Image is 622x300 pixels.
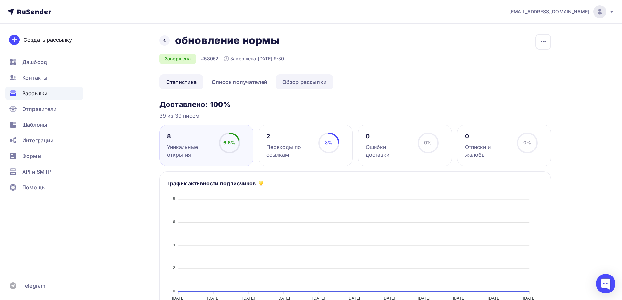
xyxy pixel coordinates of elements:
[173,243,175,247] tspan: 4
[366,143,412,159] div: Ошибки доставки
[424,140,432,145] span: 0%
[366,133,412,140] div: 0
[465,133,511,140] div: 0
[325,140,332,145] span: 8%
[465,143,511,159] div: Отписки и жалобы
[201,55,218,62] div: #58052
[5,71,83,84] a: Контакты
[276,74,333,89] a: Обзор рассылки
[266,143,312,159] div: Переходы по ссылкам
[5,150,83,163] a: Формы
[22,183,45,191] span: Помощь
[175,34,279,47] h2: обновление нормы
[5,55,83,69] a: Дашборд
[5,87,83,100] a: Рассылки
[22,58,47,66] span: Дашборд
[167,143,213,159] div: Уникальные открытия
[167,133,213,140] div: 8
[22,121,47,129] span: Шаблоны
[223,140,235,145] span: 6.6%
[509,8,589,15] span: [EMAIL_ADDRESS][DOMAIN_NAME]
[159,100,551,109] h3: Доставлено: 100%
[24,36,72,44] div: Создать рассылку
[224,55,284,62] div: Завершена [DATE] 9:30
[173,289,175,293] tspan: 0
[509,5,614,18] a: [EMAIL_ADDRESS][DOMAIN_NAME]
[22,282,45,290] span: Telegram
[22,89,48,97] span: Рассылки
[5,118,83,131] a: Шаблоны
[5,103,83,116] a: Отправители
[173,220,175,224] tspan: 6
[22,152,41,160] span: Формы
[523,140,531,145] span: 0%
[167,180,256,187] h5: График активности подписчиков
[173,266,175,270] tspan: 2
[205,74,274,89] a: Список получателей
[22,105,57,113] span: Отправители
[266,133,312,140] div: 2
[159,112,551,119] div: 39 из 39 писем
[159,54,196,64] div: Завершена
[22,168,51,176] span: API и SMTP
[173,197,175,200] tspan: 8
[159,74,203,89] a: Статистика
[22,136,54,144] span: Интеграции
[22,74,47,82] span: Контакты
